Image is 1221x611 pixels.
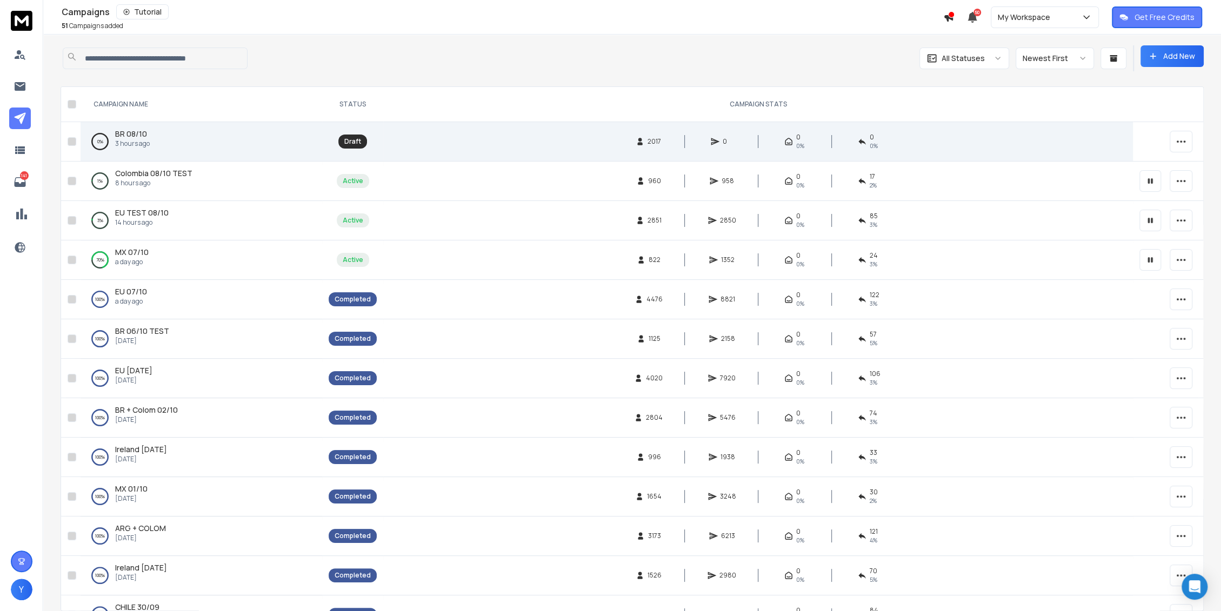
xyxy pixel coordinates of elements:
[870,370,880,378] span: 106
[870,291,879,299] span: 122
[115,168,192,178] span: Colombia 08/10 TEST
[383,87,1133,122] th: CAMPAIGN STATS
[796,496,804,505] span: 0%
[322,87,383,122] th: STATUS
[648,453,661,461] span: 996
[116,4,169,19] button: Tutorial
[796,172,800,181] span: 0
[81,240,322,280] td: 70%MX 07/10a day ago
[1135,12,1195,23] p: Get Free Credits
[870,527,878,536] span: 121
[81,162,322,201] td: 1%Colombia 08/10 TEST8 hours ago
[115,484,148,494] a: MX 01/10
[870,496,877,505] span: 2 %
[796,260,804,268] span: 0%
[115,179,192,187] p: 8 hours ago
[115,207,169,218] a: EU TEST 08/10
[343,256,363,264] div: Active
[115,247,149,257] span: MX 07/10
[335,374,371,382] div: Completed
[647,492,662,501] span: 1654
[115,494,148,503] p: [DATE]
[344,137,361,146] div: Draft
[720,413,736,422] span: 5476
[720,295,735,304] span: 8821
[720,216,736,225] span: 2850
[335,571,371,580] div: Completed
[81,438,322,477] td: 100%Ireland [DATE][DATE]
[115,415,178,424] p: [DATE]
[796,378,804,387] span: 0%
[648,177,661,185] span: 960
[870,181,877,190] span: 2 %
[81,556,322,595] td: 100%Ireland [DATE][DATE]
[95,452,105,462] p: 100 %
[796,339,804,347] span: 0%
[721,334,735,343] span: 2158
[796,370,800,378] span: 0
[722,177,734,185] span: 958
[81,201,322,240] td: 3%EU TEST 08/1014 hours ago
[796,133,800,142] span: 0
[95,531,105,541] p: 100 %
[81,87,322,122] th: CAMPAIGN NAME
[20,171,29,180] p: 141
[870,457,877,466] span: 3 %
[95,412,105,423] p: 100 %
[115,365,152,376] a: EU [DATE]
[62,4,943,19] div: Campaigns
[870,536,877,545] span: 4 %
[115,484,148,494] span: MX 01/10
[796,457,804,466] span: 0%
[96,254,104,265] p: 70 %
[1112,6,1202,28] button: Get Free Credits
[95,491,105,502] p: 100 %
[115,129,147,139] a: BR 08/10
[335,453,371,461] div: Completed
[81,477,322,516] td: 100%MX 01/10[DATE]
[1140,45,1204,67] button: Add New
[870,251,878,260] span: 24
[81,280,322,319] td: 100%EU 07/10a day ago
[115,523,166,534] a: ARG + COLOM
[62,21,68,30] span: 51
[115,297,147,306] p: a day ago
[796,251,800,260] span: 0
[720,492,736,501] span: 3248
[62,22,123,30] p: Campaigns added
[870,212,878,220] span: 85
[796,220,804,229] span: 0%
[796,299,804,308] span: 0%
[796,488,800,496] span: 0
[115,337,169,345] p: [DATE]
[115,326,169,336] span: BR 06/10 TEST
[115,168,192,179] a: Colombia 08/10 TEST
[796,142,804,150] span: 0%
[719,571,736,580] span: 2980
[870,409,877,418] span: 74
[870,339,877,347] span: 5 %
[335,295,371,304] div: Completed
[649,334,660,343] span: 1125
[115,139,150,148] p: 3 hours ago
[870,260,877,268] span: 3 %
[796,527,800,536] span: 0
[870,142,878,150] span: 0%
[646,374,663,382] span: 4020
[115,286,147,297] a: EU 07/10
[95,570,105,581] p: 100 %
[796,536,804,545] span: 0%
[796,448,800,457] span: 0
[870,220,877,229] span: 3 %
[11,579,32,600] button: Y
[115,405,178,415] span: BR + Colom 02/10
[81,359,322,398] td: 100%EU [DATE][DATE]
[721,256,735,264] span: 1352
[796,575,804,584] span: 0%
[335,492,371,501] div: Completed
[115,247,149,258] a: MX 07/10
[95,294,105,305] p: 100 %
